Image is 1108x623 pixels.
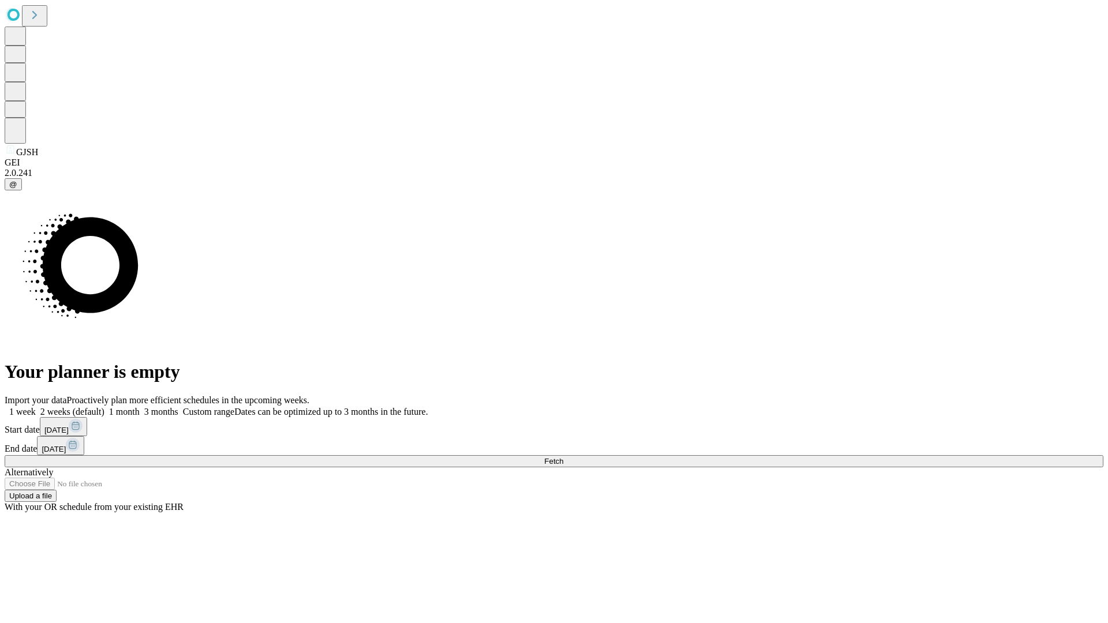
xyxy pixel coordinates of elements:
span: @ [9,180,17,189]
div: Start date [5,417,1103,436]
span: GJSH [16,147,38,157]
span: Dates can be optimized up to 3 months in the future. [234,407,428,416]
button: [DATE] [40,417,87,436]
div: 2.0.241 [5,168,1103,178]
span: 3 months [144,407,178,416]
span: With your OR schedule from your existing EHR [5,502,184,512]
span: Custom range [183,407,234,416]
span: Fetch [544,457,563,466]
span: 1 week [9,407,36,416]
button: Upload a file [5,490,57,502]
h1: Your planner is empty [5,361,1103,382]
span: 1 month [109,407,140,416]
span: Import your data [5,395,67,405]
div: GEI [5,157,1103,168]
div: End date [5,436,1103,455]
span: [DATE] [42,445,66,453]
button: @ [5,178,22,190]
button: Fetch [5,455,1103,467]
span: Alternatively [5,467,53,477]
button: [DATE] [37,436,84,455]
span: 2 weeks (default) [40,407,104,416]
span: Proactively plan more efficient schedules in the upcoming weeks. [67,395,309,405]
span: [DATE] [44,426,69,434]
